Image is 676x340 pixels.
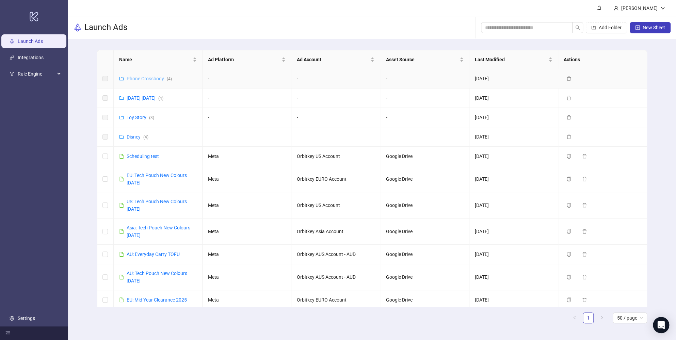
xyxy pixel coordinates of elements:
td: [DATE] [469,245,558,264]
span: delete [566,115,571,120]
td: Meta [203,218,291,245]
span: folder [119,96,124,100]
span: Name [119,56,191,63]
li: Next Page [596,312,607,323]
span: delete [582,297,587,302]
th: Asset Source [380,50,469,69]
button: right [596,312,607,323]
td: Meta [203,290,291,310]
a: Integrations [18,55,44,60]
td: [DATE] [469,127,558,147]
span: New Sheet [643,25,665,30]
td: [DATE] [469,218,558,245]
td: - [291,88,380,108]
li: Previous Page [569,312,580,323]
button: left [569,312,580,323]
span: file [119,154,124,159]
span: copy [566,177,571,181]
span: menu-fold [5,331,10,336]
td: - [203,88,291,108]
td: - [380,127,469,147]
td: [DATE] [469,192,558,218]
span: delete [582,203,587,208]
span: plus-square [635,25,640,30]
span: bell [597,5,601,10]
span: delete [582,154,587,159]
span: Ad Account [297,56,369,63]
span: copy [566,297,571,302]
h3: Launch Ads [84,22,127,33]
td: - [380,69,469,88]
span: user [614,6,618,11]
th: Name [114,50,203,69]
a: AU: Tech Pouch New Colours [DATE] [127,271,187,284]
span: delete [566,96,571,100]
span: ( 4 ) [143,135,148,140]
td: Meta [203,264,291,290]
td: Google Drive [380,290,469,310]
span: file [119,297,124,302]
span: delete [566,76,571,81]
span: ( 4 ) [167,77,172,81]
td: [DATE] [469,166,558,192]
span: delete [566,134,571,139]
td: - [380,88,469,108]
span: copy [566,252,571,257]
td: [DATE] [469,108,558,127]
td: Google Drive [380,245,469,264]
span: down [660,6,665,11]
td: Meta [203,245,291,264]
td: Orbitkey EURO Account [291,166,380,192]
a: Asia: Tech Pouch New Colours [DATE] [127,225,190,238]
span: copy [566,154,571,159]
a: Phone Crossbody(4) [127,76,172,81]
span: copy [566,229,571,234]
span: Last Modified [475,56,547,63]
span: Asset Source [386,56,458,63]
span: file [119,203,124,208]
td: - [291,69,380,88]
a: AU: Everyday Carry TOFU [127,252,180,257]
td: Orbitkey AUS Account - AUD [291,264,380,290]
td: Orbitkey AUS Account - AUD [291,245,380,264]
td: Google Drive [380,264,469,290]
th: Actions [558,50,647,69]
span: Add Folder [599,25,622,30]
td: Google Drive [380,218,469,245]
span: fork [10,71,14,76]
div: [PERSON_NAME] [618,4,660,12]
span: delete [582,177,587,181]
td: Google Drive [380,192,469,218]
a: Launch Ads [18,38,43,44]
td: Orbitkey Asia Account [291,218,380,245]
td: Orbitkey EURO Account [291,290,380,310]
td: - [203,69,291,88]
td: [DATE] [469,147,558,166]
span: file [119,275,124,279]
a: Disney(4) [127,134,148,140]
span: 50 / page [617,313,643,323]
span: delete [582,252,587,257]
span: rocket [74,23,82,32]
td: Meta [203,147,291,166]
span: file [119,177,124,181]
a: Scheduling test [127,153,159,159]
td: Meta [203,166,291,192]
span: folder [119,115,124,120]
th: Ad Platform [203,50,291,69]
td: [DATE] [469,69,558,88]
td: - [291,108,380,127]
td: Orbitkey US Account [291,147,380,166]
td: Google Drive [380,147,469,166]
td: Google Drive [380,166,469,192]
span: folder [119,76,124,81]
td: [DATE] [469,88,558,108]
span: ( 3 ) [149,115,154,120]
div: Page Size [613,312,647,323]
td: - [380,108,469,127]
td: - [203,108,291,127]
span: folder [119,134,124,139]
span: file [119,229,124,234]
span: file [119,252,124,257]
span: delete [582,275,587,279]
